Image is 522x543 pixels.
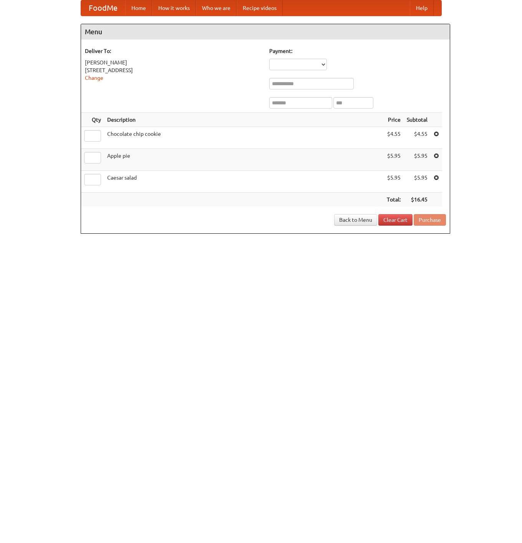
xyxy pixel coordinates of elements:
[81,24,450,40] h4: Menu
[81,0,125,16] a: FoodMe
[404,149,431,171] td: $5.95
[85,47,262,55] h5: Deliver To:
[125,0,152,16] a: Home
[384,193,404,207] th: Total:
[410,0,434,16] a: Help
[152,0,196,16] a: How it works
[384,149,404,171] td: $5.95
[414,214,446,226] button: Purchase
[237,0,283,16] a: Recipe videos
[104,171,384,193] td: Caesar salad
[384,127,404,149] td: $4.55
[404,127,431,149] td: $4.55
[85,59,262,66] div: [PERSON_NAME]
[404,171,431,193] td: $5.95
[85,75,103,81] a: Change
[404,193,431,207] th: $16.45
[384,113,404,127] th: Price
[104,127,384,149] td: Chocolate chip cookie
[404,113,431,127] th: Subtotal
[104,113,384,127] th: Description
[85,66,262,74] div: [STREET_ADDRESS]
[334,214,377,226] a: Back to Menu
[196,0,237,16] a: Who we are
[104,149,384,171] td: Apple pie
[269,47,446,55] h5: Payment:
[81,113,104,127] th: Qty
[384,171,404,193] td: $5.95
[378,214,413,226] a: Clear Cart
